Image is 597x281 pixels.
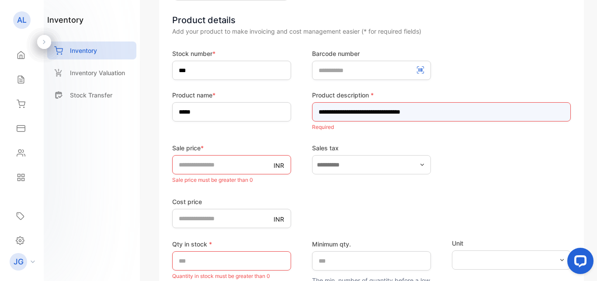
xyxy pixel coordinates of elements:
[47,86,136,104] a: Stock Transfer
[172,14,571,27] div: Product details
[172,174,291,186] p: Sale price must be greater than 0
[172,27,571,36] div: Add your product to make invoicing and cost management easier (* for required fields)
[172,49,291,58] label: Stock number
[17,14,27,26] p: AL
[274,161,284,170] p: INR
[14,256,24,267] p: JG
[312,143,431,153] label: Sales tax
[560,244,597,281] iframe: LiveChat chat widget
[312,90,571,100] label: Product description
[47,14,83,26] h1: inventory
[70,90,112,100] p: Stock Transfer
[452,239,571,248] label: Unit
[274,215,284,224] p: INR
[70,46,97,55] p: Inventory
[47,64,136,82] a: Inventory Valuation
[172,197,291,206] label: Cost price
[172,239,291,249] label: Qty in stock
[312,239,431,249] label: Minimum qty.
[172,143,291,153] label: Sale price
[312,49,431,58] label: Barcode number
[47,42,136,59] a: Inventory
[70,68,125,77] p: Inventory Valuation
[312,121,571,133] p: Required
[172,90,291,100] label: Product name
